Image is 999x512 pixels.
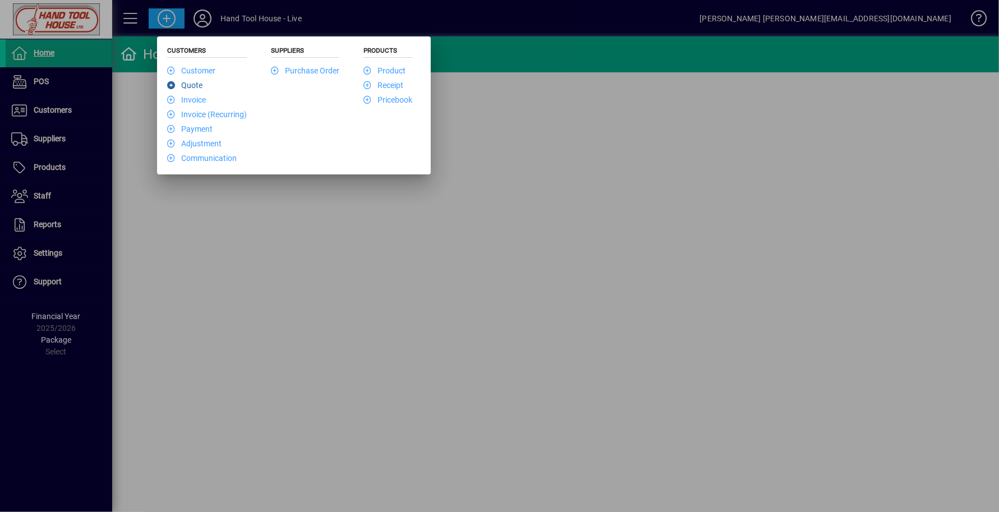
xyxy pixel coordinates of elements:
a: Invoice (Recurring) [167,110,247,119]
a: Purchase Order [271,66,339,75]
h5: Customers [167,47,247,58]
a: Quote [167,81,202,90]
a: Adjustment [167,139,222,148]
a: Payment [167,124,213,133]
a: Communication [167,154,237,163]
a: Pricebook [363,95,412,104]
h5: Products [363,47,412,58]
a: Customer [167,66,215,75]
a: Product [363,66,406,75]
a: Invoice [167,95,206,104]
h5: Suppliers [271,47,339,58]
a: Receipt [363,81,403,90]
